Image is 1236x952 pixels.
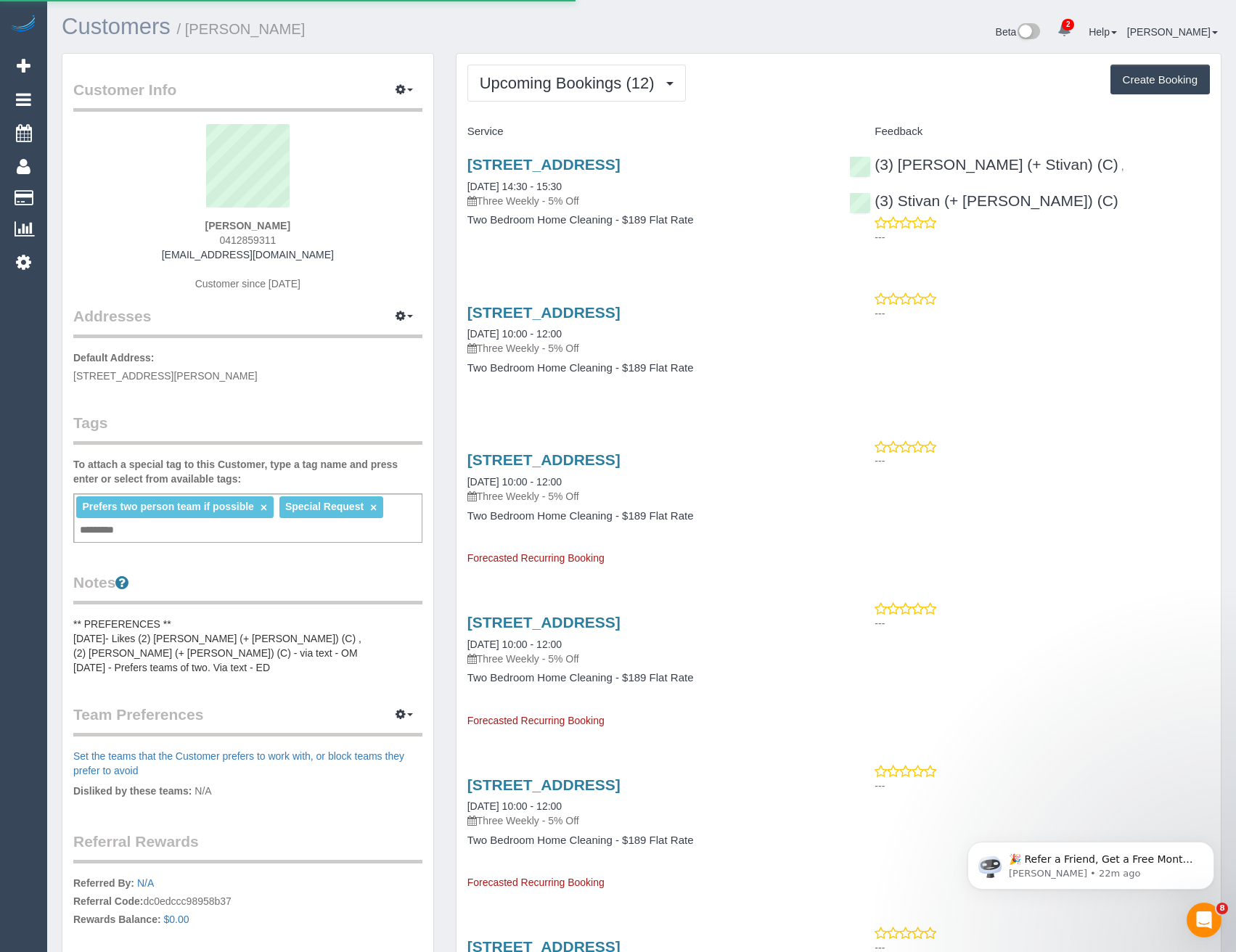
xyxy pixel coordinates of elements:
[467,304,621,321] a: [STREET_ADDRESS]
[467,489,828,504] p: Three Weekly - 5% Off
[73,79,422,112] legend: Customer Info
[467,65,686,102] button: Upcoming Bookings (12)
[219,234,276,246] span: 0412859311
[9,15,38,35] img: Automaid Logo
[73,412,422,445] legend: Tags
[875,230,1210,245] p: ---
[467,328,562,340] a: [DATE] 10:00 - 12:00
[467,362,828,374] h4: Two Bedroom Home Cleaning - $189 Flat Rate
[467,214,828,226] h4: Two Bedroom Home Cleaning - $189 Flat Rate
[1127,26,1218,38] a: [PERSON_NAME]
[1216,903,1228,914] span: 8
[467,800,562,812] a: [DATE] 10:00 - 12:00
[285,501,364,512] span: Special Request
[177,21,306,37] small: / [PERSON_NAME]
[73,572,422,604] legend: Notes
[875,306,1210,321] p: ---
[467,341,828,356] p: Three Weekly - 5% Off
[73,750,404,776] a: Set the teams that the Customer prefers to work with, or block teams they prefer to avoid
[467,552,605,564] span: Forecasted Recurring Booking
[73,876,422,930] p: dc0edccc98958b37
[73,350,155,365] label: Default Address:
[1089,26,1117,38] a: Help
[1050,15,1079,46] a: 2
[467,510,828,522] h4: Two Bedroom Home Cleaning - $189 Flat Rate
[480,74,662,92] span: Upcoming Bookings (12)
[205,220,290,231] strong: [PERSON_NAME]
[467,652,828,666] p: Three Weekly - 5% Off
[370,501,377,514] a: ×
[1110,65,1210,95] button: Create Booking
[1187,903,1221,937] iframe: Intercom live chat
[467,156,621,173] a: [STREET_ADDRESS]
[137,877,154,889] a: N/A
[73,912,161,927] label: Rewards Balance:
[875,779,1210,793] p: ---
[467,813,828,828] p: Three Weekly - 5% Off
[261,501,267,514] a: ×
[467,776,621,793] a: [STREET_ADDRESS]
[73,876,134,890] label: Referred By:
[467,639,562,650] a: [DATE] 10:00 - 12:00
[162,249,334,260] a: [EMAIL_ADDRESS][DOMAIN_NAME]
[875,616,1210,631] p: ---
[73,784,192,798] label: Disliked by these teams:
[849,126,1210,138] h4: Feedback
[1121,160,1124,172] span: ,
[996,26,1041,38] a: Beta
[73,894,143,908] label: Referral Code:
[195,278,300,290] span: Customer since [DATE]
[875,454,1210,468] p: ---
[73,370,258,382] span: [STREET_ADDRESS][PERSON_NAME]
[73,831,422,863] legend: Referral Rewards
[467,834,828,847] h4: Two Bedroom Home Cleaning - $189 Flat Rate
[467,181,562,192] a: [DATE] 14:30 - 15:30
[467,451,621,468] a: [STREET_ADDRESS]
[467,194,828,208] p: Three Weekly - 5% Off
[467,126,828,138] h4: Service
[849,192,1118,209] a: (3) Stivan (+ [PERSON_NAME]) (C)
[73,704,422,736] legend: Team Preferences
[1016,23,1040,42] img: New interface
[1062,19,1074,30] span: 2
[849,156,1118,173] a: (3) [PERSON_NAME] (+ Stivan) (C)
[82,501,254,512] span: Prefers two person team if possible
[62,14,171,39] a: Customers
[467,877,605,888] span: Forecasted Recurring Booking
[467,614,621,631] a: [STREET_ADDRESS]
[467,476,562,488] a: [DATE] 10:00 - 12:00
[195,785,211,797] span: N/A
[164,914,189,925] a: $0.00
[467,672,828,684] h4: Two Bedroom Home Cleaning - $189 Flat Rate
[946,811,1236,913] iframe: Intercom notifications message
[73,617,422,675] pre: ** PREFERENCES ** [DATE]- Likes (2) [PERSON_NAME] (+ [PERSON_NAME]) (C) , (2) [PERSON_NAME] (+ [P...
[73,457,422,486] label: To attach a special tag to this Customer, type a tag name and press enter or select from availabl...
[467,715,605,726] span: Forecasted Recurring Booking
